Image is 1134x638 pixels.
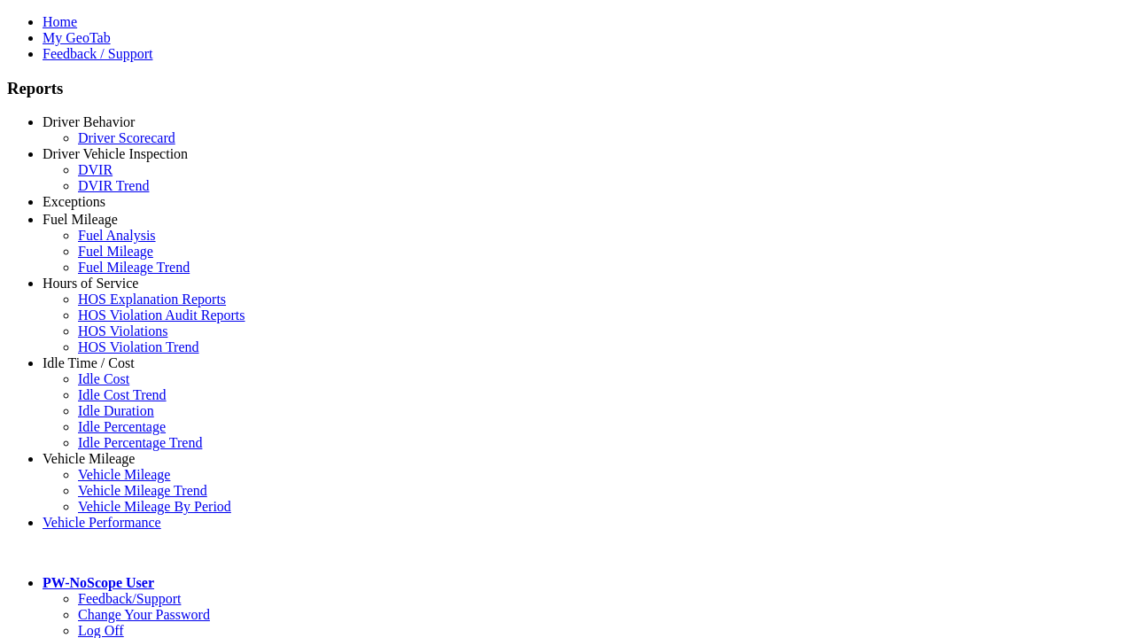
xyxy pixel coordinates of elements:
a: HOS Explanation Reports [78,292,226,307]
a: Hours of Service [43,276,138,291]
a: My GeoTab [43,30,111,45]
a: Idle Cost [78,371,129,386]
a: DVIR [78,162,113,177]
a: Home [43,14,77,29]
a: Idle Cost Trend [78,387,167,402]
a: Feedback/Support [78,591,181,606]
a: Exceptions [43,194,105,209]
a: Idle Percentage Trend [78,435,202,450]
a: HOS Violation Audit Reports [78,307,245,323]
a: Fuel Mileage [43,212,118,227]
a: Fuel Analysis [78,228,156,243]
a: DVIR Trend [78,178,149,193]
a: Feedback / Support [43,46,152,61]
a: Vehicle Performance [43,515,161,530]
h3: Reports [7,79,1127,98]
a: Idle Percentage [78,419,166,434]
a: Driver Vehicle Inspection [43,146,188,161]
a: Vehicle Mileage [78,467,170,482]
a: Driver Scorecard [78,130,175,145]
a: Critical Engine Events [78,210,206,225]
a: Vehicle Mileage Trend [78,483,207,498]
a: Log Off [78,623,124,638]
a: HOS Violation Trend [78,339,199,354]
a: Idle Time / Cost [43,355,135,370]
a: Fuel Mileage Trend [78,260,190,275]
a: Idle Duration [78,403,154,418]
a: PW-NoScope User [43,575,154,590]
a: Fuel Mileage [78,244,153,259]
a: Vehicle Mileage By Period [78,499,231,514]
a: Driver Behavior [43,114,135,129]
a: Change Your Password [78,607,210,622]
a: HOS Violations [78,323,167,338]
a: Vehicle Mileage [43,451,135,466]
